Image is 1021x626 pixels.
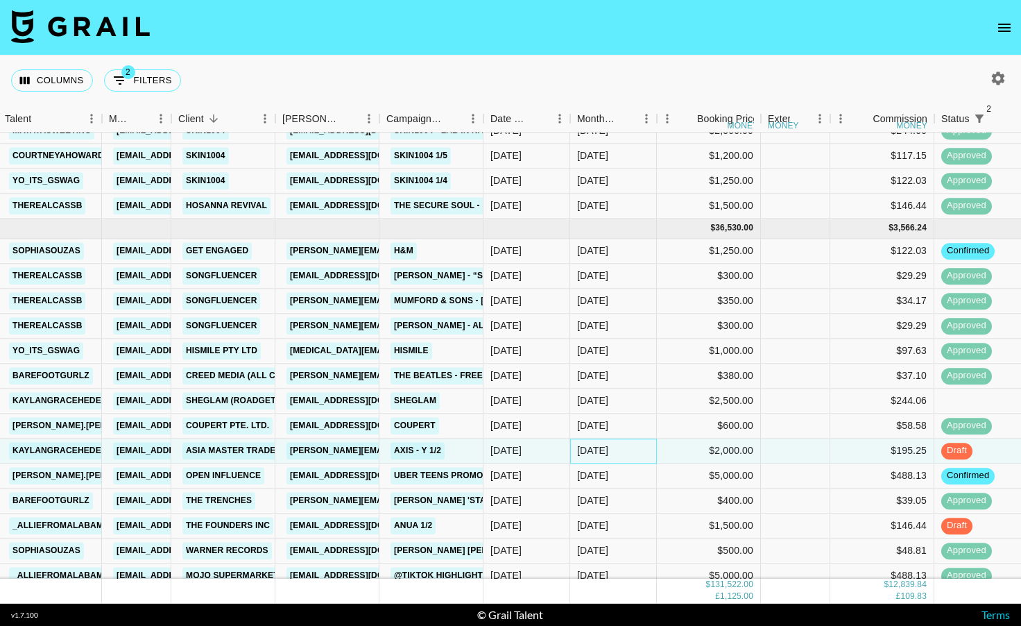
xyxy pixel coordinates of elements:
[9,147,108,164] a: courtneyahoward
[9,442,136,459] a: kaylangracehedenskog
[941,320,992,333] span: approved
[113,242,268,260] a: [EMAIL_ADDRESS][DOMAIN_NAME]
[941,200,992,213] span: approved
[941,370,992,383] span: approved
[697,105,758,133] div: Booking Price
[830,144,934,169] div: $117.15
[113,197,268,214] a: [EMAIL_ADDRESS][DOMAIN_NAME]
[830,239,934,264] div: $122.03
[483,105,570,133] div: Date Created
[896,121,927,130] div: money
[657,264,761,289] div: $300.00
[490,519,522,533] div: 8/14/2025
[710,580,753,591] div: 131,522.00
[359,108,379,129] button: Menu
[720,591,753,603] div: 1,125.00
[113,317,268,335] a: [EMAIL_ADDRESS][DOMAIN_NAME]
[286,267,442,285] a: [EMAIL_ADDRESS][DOMAIN_NAME]
[391,122,510,139] a: Skin1004 - Lab In Nature
[941,150,992,163] span: approved
[830,194,934,219] div: $146.44
[657,539,761,564] div: $500.00
[830,439,934,464] div: $195.25
[104,69,181,92] button: Show filters
[636,108,657,129] button: Menu
[81,108,102,129] button: Menu
[896,591,901,603] div: £
[9,267,85,285] a: therealcassb
[11,611,38,620] div: v 1.7.100
[577,469,608,483] div: Aug '25
[286,172,442,189] a: [EMAIL_ADDRESS][DOMAIN_NAME]
[113,517,268,534] a: [EMAIL_ADDRESS][DOMAIN_NAME]
[391,292,556,310] a: Mumford & Sons - [PERSON_NAME]
[286,292,513,310] a: [PERSON_NAME][EMAIL_ADDRESS][DOMAIN_NAME]
[113,392,268,409] a: [EMAIL_ADDRESS][DOMAIN_NAME]
[657,144,761,169] div: $1,200.00
[657,108,678,129] button: Menu
[941,345,992,358] span: approved
[286,147,442,164] a: [EMAIL_ADDRESS][DOMAIN_NAME]
[768,121,799,130] div: money
[657,339,761,364] div: $1,000.00
[577,174,608,188] div: Jul '25
[490,419,522,433] div: 8/8/2025
[490,149,522,163] div: 7/24/2025
[182,317,260,335] a: Songfluencer
[577,199,608,213] div: Jul '25
[113,567,268,584] a: [EMAIL_ADDRESS][DOMAIN_NAME]
[577,444,608,458] div: Aug '25
[477,608,543,622] div: © Grail Talent
[715,223,753,235] div: 36,530.00
[286,567,442,584] a: [EMAIL_ADDRESS][DOMAIN_NAME]
[830,108,851,129] button: Menu
[577,369,608,383] div: Aug '25
[657,514,761,539] div: $1,500.00
[182,417,273,434] a: COUPERT PTE. LTD.
[657,389,761,414] div: $2,500.00
[391,242,417,260] a: H&M
[657,564,761,589] div: $5,000.00
[9,417,161,434] a: [PERSON_NAME].[PERSON_NAME]
[490,544,522,558] div: 8/12/2025
[941,105,970,133] div: Status
[182,122,229,139] a: SKIN1004
[577,344,608,358] div: Aug '25
[893,223,927,235] div: 3,566.24
[490,469,522,483] div: 8/21/2025
[113,292,268,310] a: [EMAIL_ADDRESS][DOMAIN_NAME]
[113,417,268,434] a: [EMAIL_ADDRESS][DOMAIN_NAME]
[9,122,94,139] a: matayasweeting
[490,394,522,408] div: 8/11/2025
[113,147,268,164] a: [EMAIL_ADDRESS][DOMAIN_NAME]
[286,417,442,434] a: [EMAIL_ADDRESS][DOMAIN_NAME]
[490,105,530,133] div: Date Created
[577,544,608,558] div: Aug '25
[182,567,282,584] a: Mojo Supermarket
[9,317,85,335] a: therealcassb
[941,570,992,583] span: approved
[577,419,608,433] div: Aug '25
[113,267,268,285] a: [EMAIL_ADDRESS][DOMAIN_NAME]
[809,108,830,129] button: Menu
[657,439,761,464] div: $2,000.00
[182,367,327,384] a: Creed Media (All Campaigns)
[282,105,339,133] div: [PERSON_NAME]
[9,392,136,409] a: kaylangracehedenskog
[657,314,761,339] div: $300.00
[391,342,432,359] a: Hismile
[490,319,522,333] div: 8/23/2025
[182,517,273,534] a: The Founders Inc
[941,470,995,483] span: confirmed
[830,539,934,564] div: $48.81
[182,197,271,214] a: Hosanna Revival
[9,517,118,534] a: _alliefromalabama_
[11,10,150,43] img: Grail Talent
[391,442,445,459] a: AXIS - Y 1/2
[9,292,85,310] a: therealcassb
[113,367,268,384] a: [EMAIL_ADDRESS][DOMAIN_NAME]
[970,109,989,128] button: Show filters
[970,109,989,128] div: 2 active filters
[391,317,592,335] a: [PERSON_NAME] - All [DEMOGRAPHIC_DATA]
[286,122,442,139] a: [EMAIL_ADDRESS][DOMAIN_NAME]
